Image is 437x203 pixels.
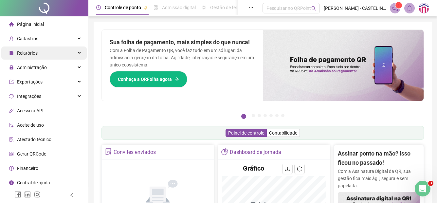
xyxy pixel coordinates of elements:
button: 1 [241,114,246,119]
span: [PERSON_NAME] - CASTELINI COMERCIO DE VESTUARIO LTDA [324,5,386,12]
span: Painel de controle [228,130,264,136]
span: user-add [9,36,14,41]
p: Com a Assinatura Digital da QR, sua gestão fica mais ágil, segura e sem papelada. [338,168,420,189]
span: file [9,51,14,55]
span: Integrações [17,94,41,99]
span: Administração [17,65,47,70]
h2: Assinar ponto na mão? Isso ficou no passado! [338,149,420,168]
h4: Gráfico [243,164,264,173]
span: Exportações [17,79,43,84]
span: lock [9,65,14,70]
iframe: Intercom live chat [415,181,430,196]
span: 1 [398,3,400,8]
span: Atestado técnico [17,137,51,142]
span: Relatórios [17,50,38,56]
button: 5 [269,114,273,117]
p: Com a Folha de Pagamento QR, você faz tudo em um só lugar: da admissão à geração da folha. Agilid... [110,47,255,68]
button: 6 [275,114,279,117]
span: Contabilidade [269,130,297,136]
span: ellipsis [249,5,253,10]
span: Gestão de férias [210,5,243,10]
span: dollar [9,166,14,171]
div: Dashboard de jornada [230,147,281,158]
span: Central de ajuda [17,180,50,185]
span: search [311,6,316,11]
span: Conheça a QRFolha agora [118,76,172,83]
span: download [285,166,290,172]
span: Admissão digital [162,5,196,10]
span: clock-circle [96,5,101,10]
span: pie-chart [221,148,228,155]
span: sync [9,94,14,99]
h2: Sua folha de pagamento, mais simples do que nunca! [110,38,255,47]
span: Página inicial [17,22,44,27]
button: Conheça a QRFolha agora [110,71,187,87]
span: pushpin [144,6,148,10]
div: Convites enviados [114,147,156,158]
span: home [9,22,14,27]
span: Aceite de uso [17,122,44,128]
span: facebook [14,191,21,198]
span: Financeiro [17,166,38,171]
button: 3 [258,114,261,117]
span: left [69,193,74,197]
span: audit [9,123,14,127]
span: reload [297,166,302,172]
span: notification [392,5,398,11]
img: banner%2F8d14a306-6205-4263-8e5b-06e9a85ad873.png [263,30,424,101]
span: instagram [34,191,41,198]
span: linkedin [24,191,31,198]
span: arrow-right [174,77,179,82]
span: Cadastros [17,36,38,41]
button: 4 [264,114,267,117]
span: Acesso à API [17,108,44,113]
span: export [9,80,14,84]
span: 3 [428,181,433,186]
img: 74272 [419,3,429,13]
span: bell [407,5,412,11]
span: qrcode [9,152,14,156]
span: sun [202,5,206,10]
span: Controle de ponto [105,5,141,10]
span: file-done [154,5,158,10]
span: solution [105,148,112,155]
span: solution [9,137,14,142]
sup: 1 [395,2,402,9]
span: api [9,108,14,113]
button: 7 [281,114,284,117]
span: Gerar QRCode [17,151,46,157]
button: 2 [252,114,255,117]
span: info-circle [9,180,14,185]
